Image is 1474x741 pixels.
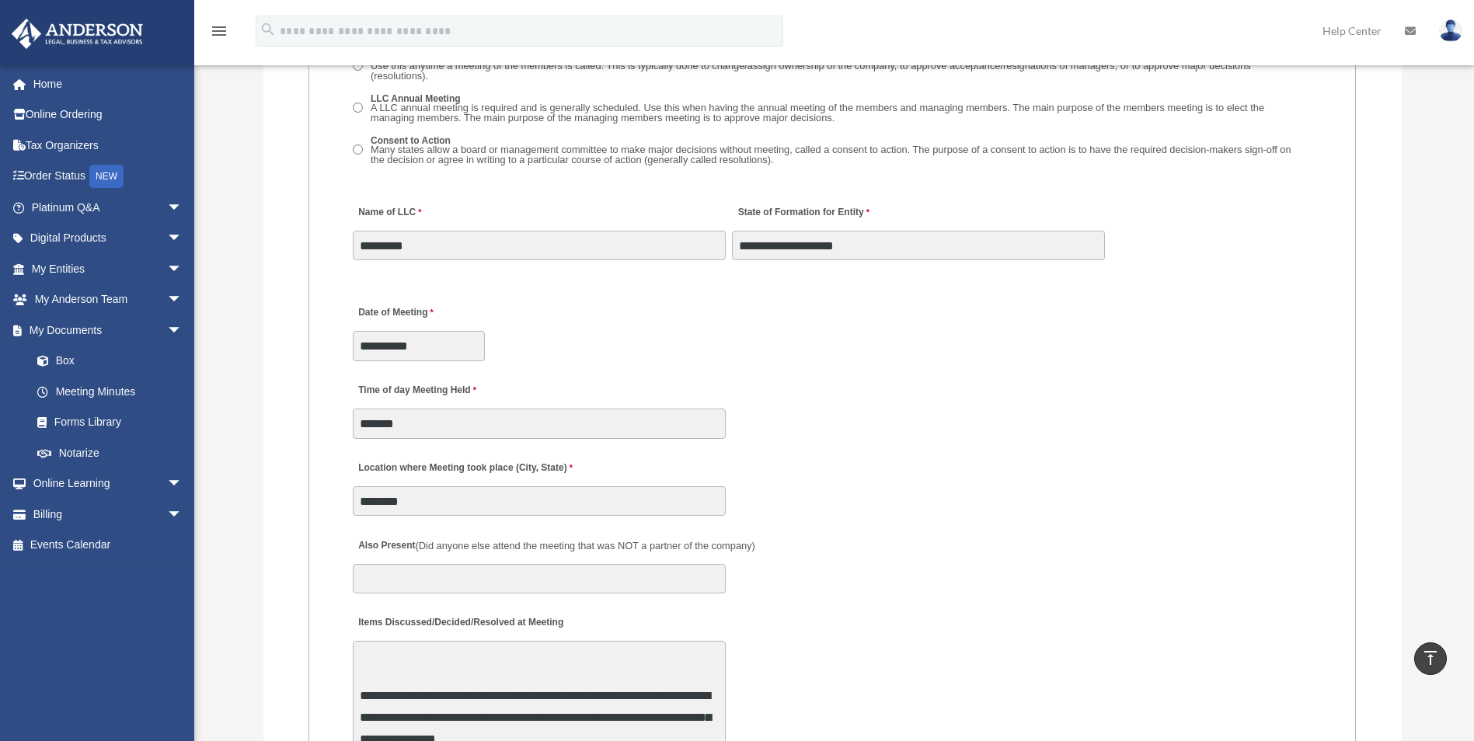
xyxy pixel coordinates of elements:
[353,458,577,479] label: Location where Meeting took place (City, State)
[371,60,1251,82] span: Use this anytime a meeting of the members is called. This is typically done to change/assign owne...
[167,468,198,500] span: arrow_drop_down
[167,192,198,224] span: arrow_drop_down
[366,50,1312,85] label: Special Members Meeting
[11,284,206,315] a: My Anderson Teamarrow_drop_down
[11,223,206,254] a: Digital Productsarrow_drop_down
[167,223,198,255] span: arrow_drop_down
[210,22,228,40] i: menu
[22,376,198,407] a: Meeting Minutes
[371,102,1264,124] span: A LLC annual meeting is required and is generally scheduled. Use this when having the annual meet...
[89,165,124,188] div: NEW
[353,303,500,324] label: Date of Meeting
[353,613,567,634] label: Items Discussed/Decided/Resolved at Meeting
[7,19,148,49] img: Anderson Advisors Platinum Portal
[167,499,198,531] span: arrow_drop_down
[22,346,206,377] a: Box
[11,499,206,530] a: Billingarrow_drop_down
[22,437,206,468] a: Notarize
[11,253,206,284] a: My Entitiesarrow_drop_down
[11,192,206,223] a: Platinum Q&Aarrow_drop_down
[11,68,206,99] a: Home
[167,284,198,316] span: arrow_drop_down
[353,535,759,556] label: Also Present
[366,134,1312,169] label: Consent to Action
[11,530,206,561] a: Events Calendar
[1421,649,1440,667] i: vertical_align_top
[260,21,277,38] i: search
[1439,19,1462,42] img: User Pic
[366,92,1312,127] label: LLC Annual Meeting
[353,203,425,224] label: Name of LLC
[11,130,206,161] a: Tax Organizers
[416,540,755,551] span: (Did anyone else attend the meeting that was NOT a partner of the company)
[353,381,500,402] label: Time of day Meeting Held
[22,407,206,438] a: Forms Library
[371,144,1291,165] span: Many states allow a board or management committee to make major decisions without meeting, called...
[1414,642,1447,675] a: vertical_align_top
[732,203,873,224] label: State of Formation for Entity
[11,99,206,130] a: Online Ordering
[11,161,206,193] a: Order StatusNEW
[167,315,198,346] span: arrow_drop_down
[167,253,198,285] span: arrow_drop_down
[11,315,206,346] a: My Documentsarrow_drop_down
[11,468,206,499] a: Online Learningarrow_drop_down
[210,27,228,40] a: menu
